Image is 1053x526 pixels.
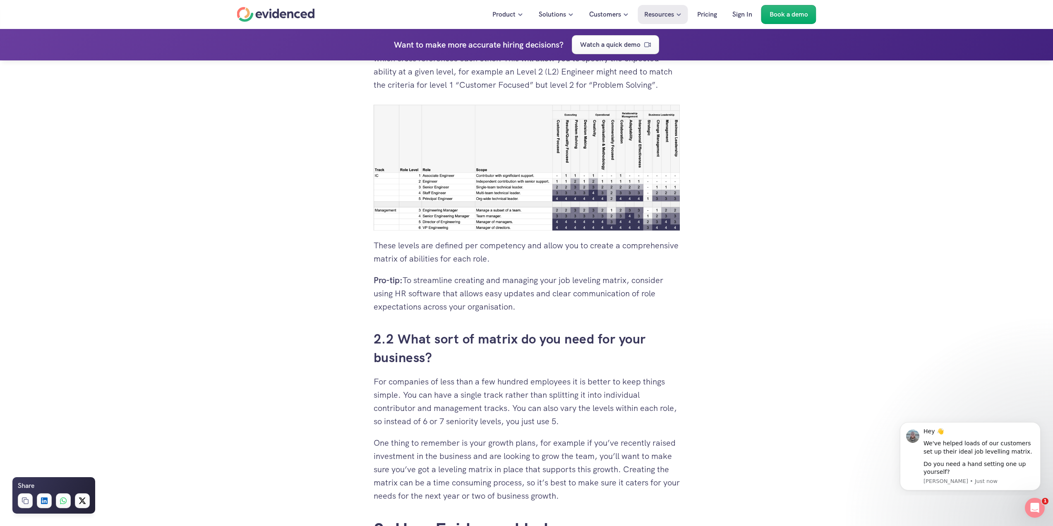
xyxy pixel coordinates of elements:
h4: Want to make more accurate hiring decisions? [394,38,564,51]
a: Home [237,7,315,22]
p: One thing to remember is your growth plans, for example if you’ve recently raised investment in t... [374,436,680,502]
strong: Pro-tip: [374,275,403,286]
a: Sign In [726,5,758,24]
p: Book a demo [770,9,808,20]
p: To streamline creating and managing your job leveling matrix, consider using HR software that all... [374,274,680,313]
a: Pricing [691,5,723,24]
h6: Share [18,480,34,491]
p: For companies of less than a few hundred employees it is better to keep things simple. You can ha... [374,375,680,428]
p: To create the , you combine these two items to create a table which cross references each other. ... [374,38,680,91]
a: Book a demo [761,5,816,24]
p: Watch a quick demo [580,39,640,50]
p: Resources [644,9,674,20]
a: 2.2 What sort of matrix do you need for your business? [374,330,650,366]
a: Watch a quick demo [572,35,659,54]
p: Customers [589,9,621,20]
p: Product [492,9,516,20]
iframe: Intercom notifications message [887,415,1053,495]
span: 1 [1042,498,1048,504]
p: These levels are defined per competency and allow you to create a comprehensive matrix of abiliti... [374,239,680,265]
img: Leveling matrix for Engineer [374,105,680,231]
p: Pricing [697,9,717,20]
p: Solutions [539,9,566,20]
p: Sign In [732,9,752,20]
iframe: Intercom live chat [1025,498,1045,518]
